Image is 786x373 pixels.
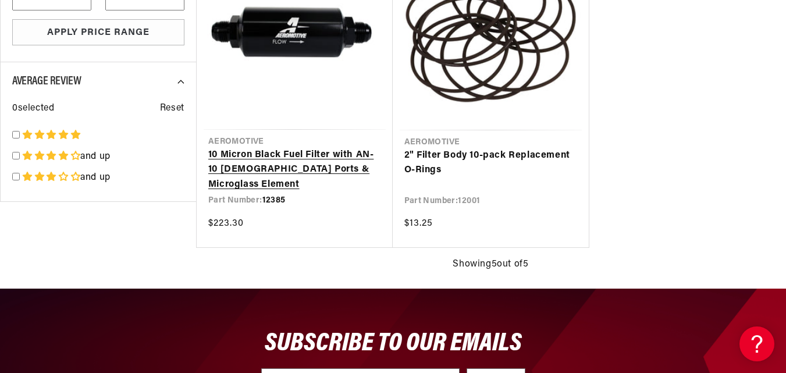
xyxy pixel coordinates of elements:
span: Reset [160,101,184,116]
a: 10 Micron Black Fuel Filter with AN-10 [DEMOGRAPHIC_DATA] Ports & Microglass Element [208,148,381,193]
span: SUBSCRIBE TO OUR EMAILS [265,331,522,357]
button: Apply Price Range [12,19,184,45]
span: 0 selected [12,101,54,116]
a: 2" Filter Body 10-pack Replacement O-Rings [404,148,578,178]
span: and up [80,173,111,182]
span: Average Review [12,76,81,87]
span: Showing 5 out of 5 [453,257,528,272]
span: and up [80,152,111,161]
